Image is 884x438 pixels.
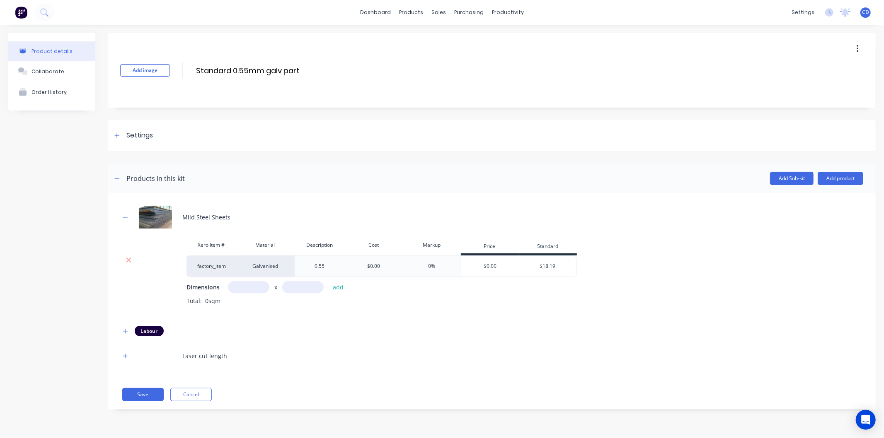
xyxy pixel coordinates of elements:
[202,297,224,305] span: 0sqm
[429,262,436,270] div: 0%
[488,6,528,19] div: productivity
[519,239,577,255] div: Standard
[8,41,95,61] button: Product details
[31,89,67,95] div: Order History
[461,239,519,255] div: Price
[368,262,380,270] div: $0.00
[126,130,153,141] div: Settings
[818,172,863,185] button: Add product
[299,261,340,272] div: 0.55
[294,237,345,253] div: Description
[461,256,519,277] div: $0.00
[8,61,95,82] button: Collaborate
[186,255,236,277] div: factory_item
[182,351,227,360] div: Laser cut length
[770,172,814,185] button: Add Sub-kit
[31,68,64,75] div: Collaborate
[186,237,236,253] div: Xero Item #
[787,6,819,19] div: settings
[274,283,277,291] span: x
[31,48,73,54] div: Product details
[329,282,348,293] button: add
[8,82,95,102] button: Order History
[182,213,230,221] div: Mild Steel Sheets
[427,6,450,19] div: sales
[120,64,170,77] button: Add image
[15,6,27,19] img: Factory
[450,6,488,19] div: purchasing
[403,237,461,253] div: Markup
[126,173,185,183] div: Products in this kit
[195,65,342,77] input: Enter kit name
[186,297,202,305] span: Total:
[236,255,294,277] div: Galvanised
[345,237,403,253] div: Cost
[122,388,164,401] button: Save
[170,388,212,401] button: Cancel
[356,6,395,19] a: dashboard
[135,326,164,336] div: Labour
[135,206,176,229] img: Mild Steel Sheets
[856,410,876,430] div: Open Intercom Messenger
[519,256,576,277] div: $18.19
[186,283,220,291] span: Dimensions
[236,237,294,253] div: Material
[862,9,869,16] span: CD
[395,6,427,19] div: products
